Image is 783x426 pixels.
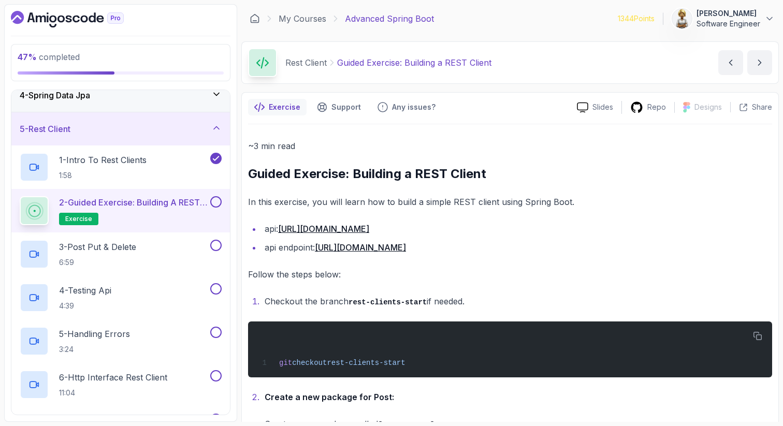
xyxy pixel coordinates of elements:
button: 3-Post Put & Delete6:59 [20,240,222,269]
p: 1344 Points [618,13,655,24]
p: Share [752,102,772,112]
h3: 4 - Spring Data Jpa [20,89,90,101]
button: 5-Handling Errors3:24 [20,327,222,356]
button: 5-Rest Client [11,112,230,145]
code: rest-clients-start [349,298,427,306]
p: 11:04 [59,388,167,398]
a: My Courses [279,12,326,25]
button: 4-Testing Api4:39 [20,283,222,312]
p: Any issues? [392,102,436,112]
p: Rest Client [285,56,327,69]
a: Slides [569,102,621,113]
p: 5 - Handling Errors [59,328,130,340]
p: 1 - Intro To Rest Clients [59,154,147,166]
img: user profile image [672,9,692,28]
span: completed [18,52,80,62]
button: 4-Spring Data Jpa [11,79,230,112]
a: [URL][DOMAIN_NAME] [315,242,406,253]
h3: 5 - Rest Client [20,123,70,135]
p: Follow the steps below: [248,267,772,282]
span: checkout [292,359,327,367]
p: Advanced Spring Boot [345,12,434,25]
button: 2-Guided Exercise: Building a REST Clientexercise [20,196,222,225]
button: next content [747,50,772,75]
p: Support [331,102,361,112]
p: 6 - Http Interface Rest Client [59,371,167,384]
button: Support button [311,99,367,115]
p: 6:59 [59,257,136,268]
a: [URL][DOMAIN_NAME] [278,224,369,234]
a: Repo [622,101,674,114]
span: exercise [65,215,92,223]
button: Feedback button [371,99,442,115]
p: Designs [694,102,722,112]
li: Checkout the branch if needed. [262,294,772,309]
p: ~3 min read [248,139,772,153]
p: [PERSON_NAME] [697,8,760,19]
p: 4:39 [59,301,111,311]
p: 3 - Post Put & Delete [59,241,136,253]
p: 4 - Testing Api [59,284,111,297]
li: api endpoint: [262,240,772,255]
span: git [279,359,292,367]
button: 1-Intro To Rest Clients1:58 [20,153,222,182]
p: 3:24 [59,344,130,355]
button: 6-Http Interface Rest Client11:04 [20,370,222,399]
button: notes button [248,99,307,115]
p: Guided Exercise: Building a REST Client [337,56,491,69]
p: Slides [592,102,613,112]
p: In this exercise, you will learn how to build a simple REST client using Spring Boot. [248,195,772,209]
button: previous content [718,50,743,75]
strong: Create a new package for Post: [265,392,394,402]
p: 2 - Guided Exercise: Building a REST Client [59,196,208,209]
a: Dashboard [11,11,148,27]
span: 47 % [18,52,37,62]
a: Dashboard [250,13,260,24]
span: rest-clients-start [327,359,405,367]
button: Share [730,102,772,112]
h2: Guided Exercise: Building a REST Client [248,166,772,182]
p: Exercise [269,102,300,112]
p: Software Engineer [697,19,760,29]
p: 1:58 [59,170,147,181]
button: user profile image[PERSON_NAME]Software Engineer [672,8,775,29]
li: api: [262,222,772,236]
p: Repo [647,102,666,112]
